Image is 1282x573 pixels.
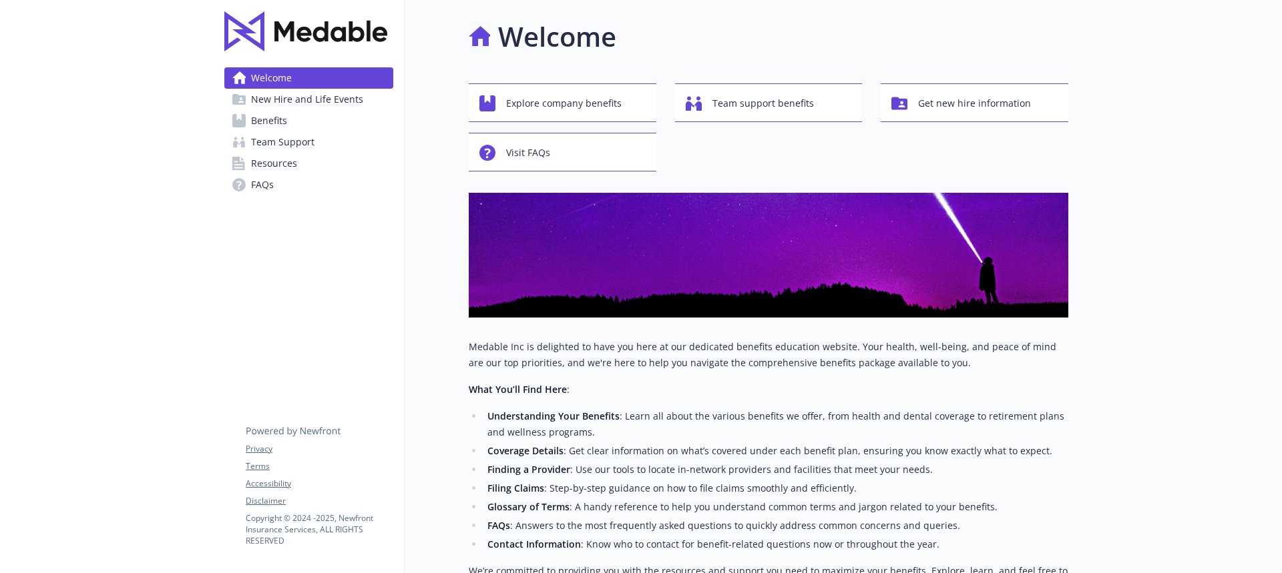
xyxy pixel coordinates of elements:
button: Visit FAQs [469,133,656,171]
span: Benefits [251,110,287,131]
button: Explore company benefits [469,83,656,122]
img: overview page banner [469,193,1068,318]
a: Privacy [246,443,393,455]
a: Welcome [224,67,393,89]
li: : Answers to the most frequently asked questions to quickly address common concerns and queries. [483,518,1068,534]
p: Medable Inc is delighted to have you here at our dedicated benefits education website. Your healt... [469,339,1068,371]
span: Resources [251,153,297,174]
li: : A handy reference to help you understand common terms and jargon related to your benefits. [483,499,1068,515]
span: Get new hire information [918,91,1031,116]
a: Terms [246,460,393,472]
h1: Welcome [498,17,616,57]
span: New Hire and Life Events [251,89,363,110]
li: : Use our tools to locate in-network providers and facilities that meet your needs. [483,462,1068,478]
button: Get new hire information [881,83,1068,122]
li: : Step-by-step guidance on how to file claims smoothly and efficiently. [483,480,1068,496]
button: Team support benefits [675,83,863,122]
a: Resources [224,153,393,174]
span: Team support benefits [712,91,814,116]
a: New Hire and Life Events [224,89,393,110]
li: : Know who to contact for benefit-related questions now or throughout the year. [483,536,1068,552]
span: Team Support [251,131,314,153]
strong: FAQs [487,519,510,532]
a: Disclaimer [246,495,393,507]
p: Copyright © 2024 - 2025 , Newfront Insurance Services, ALL RIGHTS RESERVED [246,512,393,546]
a: FAQs [224,174,393,195]
strong: Contact Information [487,538,581,550]
span: Visit FAQs [506,140,550,165]
span: Explore company benefits [506,91,622,116]
li: : Learn all about the various benefits we offer, from health and dental coverage to retirement pl... [483,408,1068,440]
p: : [469,382,1068,398]
strong: Understanding Your Benefits [487,410,620,422]
a: Team Support [224,131,393,153]
strong: Coverage Details [487,444,564,457]
a: Accessibility [246,478,393,490]
span: Welcome [251,67,292,89]
strong: Glossary of Terms [487,500,570,513]
strong: What You’ll Find Here [469,383,567,396]
strong: Finding a Provider [487,463,570,476]
span: FAQs [251,174,274,195]
a: Benefits [224,110,393,131]
li: : Get clear information on what’s covered under each benefit plan, ensuring you know exactly what... [483,443,1068,459]
strong: Filing Claims [487,482,544,494]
